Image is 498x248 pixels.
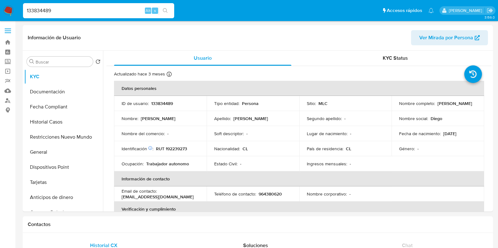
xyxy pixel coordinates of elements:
[146,8,151,14] span: Alt
[428,8,434,13] a: Notificaciones
[146,161,189,167] p: Trabajador autonomo
[122,131,165,136] p: Nombre del comercio :
[240,161,241,167] p: -
[151,101,173,106] p: 133834489
[399,116,428,121] p: Nombre social :
[194,54,212,62] span: Usuario
[114,201,484,217] th: Verificación y cumplimiento
[242,101,259,106] p: Persona
[318,101,328,106] p: MLC
[114,171,484,186] th: Información de contacto
[307,101,316,106] p: Sitio :
[399,131,441,136] p: Fecha de nacimiento :
[431,116,442,121] p: Diego
[24,99,103,114] button: Fecha Compliant
[307,146,343,152] p: País de residencia :
[346,146,351,152] p: CL
[24,145,103,160] button: General
[122,116,138,121] p: Nombre :
[114,81,484,96] th: Datos personales
[214,116,231,121] p: Apellido :
[214,161,238,167] p: Estado Civil :
[259,191,282,197] p: 964380620
[350,131,351,136] p: -
[487,7,493,14] a: Salir
[387,7,422,14] span: Accesos rápidos
[307,191,347,197] p: Nombre corporativo :
[350,161,351,167] p: -
[154,8,156,14] span: s
[349,191,351,197] p: -
[122,146,153,152] p: Identificación :
[95,59,100,66] button: Volver al orden por defecto
[307,116,342,121] p: Segundo apellido :
[24,84,103,99] button: Documentación
[24,114,103,130] button: Historial Casos
[411,30,488,45] button: Ver Mirada por Persona
[307,131,347,136] p: Lugar de nacimiento :
[28,35,81,41] h1: Información de Usuario
[122,194,194,200] p: [EMAIL_ADDRESS][DOMAIN_NAME]
[24,69,103,84] button: KYC
[438,101,472,106] p: [PERSON_NAME]
[122,161,144,167] p: Ocupación :
[167,131,169,136] p: -
[141,116,175,121] p: [PERSON_NAME]
[243,146,248,152] p: CL
[383,54,408,62] span: KYC Status
[24,175,103,190] button: Tarjetas
[156,146,187,152] p: RUT 192239273
[24,205,103,220] button: Cruces y Relaciones
[29,59,34,64] button: Buscar
[344,116,346,121] p: -
[246,131,248,136] p: -
[214,191,256,197] p: Teléfono de contacto :
[214,101,239,106] p: Tipo entidad :
[419,30,473,45] span: Ver Mirada por Persona
[24,160,103,175] button: Dispositivos Point
[399,146,415,152] p: Género :
[233,116,268,121] p: [PERSON_NAME]
[28,221,488,228] h1: Contactos
[307,161,347,167] p: Ingresos mensuales :
[122,188,157,194] p: Email de contacto :
[443,131,456,136] p: [DATE]
[24,190,103,205] button: Anticipos de dinero
[159,6,172,15] button: search-icon
[122,101,149,106] p: ID de usuario :
[24,130,103,145] button: Restricciones Nuevo Mundo
[214,146,240,152] p: Nacionalidad :
[36,59,90,65] input: Buscar
[399,101,435,106] p: Nombre completo :
[23,7,174,15] input: Buscar usuario o caso...
[214,131,244,136] p: Soft descriptor :
[449,8,484,14] p: camilafernanda.paredessaldano@mercadolibre.cl
[114,71,165,77] p: Actualizado hace 3 meses
[417,146,419,152] p: -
